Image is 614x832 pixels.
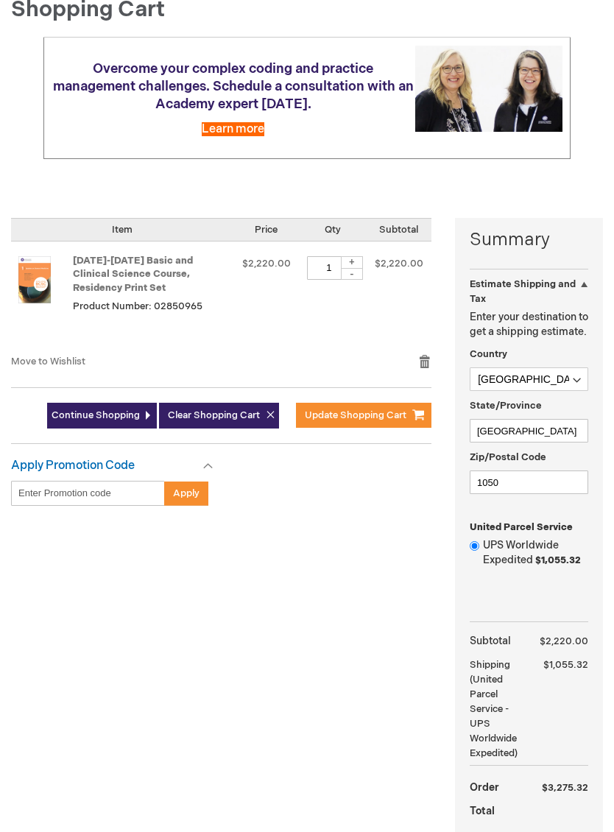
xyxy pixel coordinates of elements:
[375,258,423,269] span: $2,220.00
[470,310,588,339] p: Enter your destination to get a shipping estimate.
[470,674,518,759] span: (United Parcel Service - UPS Worldwide Expedited)
[305,409,406,421] span: Update Shopping Cart
[73,255,193,294] a: [DATE]-[DATE] Basic and Clinical Science Course, Residency Print Set
[52,409,140,421] span: Continue Shopping
[470,451,546,463] span: Zip/Postal Code
[470,228,588,253] strong: Summary
[470,630,529,653] th: Subtotal
[543,659,588,671] span: $1,055.32
[47,403,157,429] a: Continue Shopping
[470,400,542,412] span: State/Province
[470,659,510,671] span: Shipping
[296,403,431,428] button: Update Shopping Cart
[379,224,418,236] span: Subtotal
[470,348,507,360] span: Country
[540,635,588,647] span: $2,220.00
[470,774,522,823] strong: Order Total
[164,481,208,506] button: Apply
[242,258,291,269] span: $2,220.00
[202,122,264,136] a: Learn more
[415,46,562,132] img: Schedule a consultation with an Academy expert today
[53,61,414,112] span: Overcome your complex coding and practice management challenges. Schedule a consultation with an ...
[483,538,588,568] label: UPS Worldwide Expedited
[255,224,278,236] span: Price
[11,256,73,339] a: 2025-2026 Basic and Clinical Science Course, Residency Print Set
[325,224,341,236] span: Qty
[470,278,576,305] strong: Estimate Shipping and Tax
[542,782,588,794] span: $3,275.32
[470,521,573,533] span: United Parcel Service
[535,554,581,566] span: $1,055.32
[341,268,363,280] div: -
[73,300,202,312] span: Product Number: 02850965
[307,256,351,280] input: Qty
[168,409,260,421] span: Clear Shopping Cart
[11,459,135,473] strong: Apply Promotion Code
[341,256,363,269] div: +
[11,481,165,506] input: Enter Promotion code
[11,356,85,367] a: Move to Wishlist
[173,487,200,499] span: Apply
[159,403,279,429] button: Clear Shopping Cart
[11,256,58,303] img: 2025-2026 Basic and Clinical Science Course, Residency Print Set
[112,224,133,236] span: Item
